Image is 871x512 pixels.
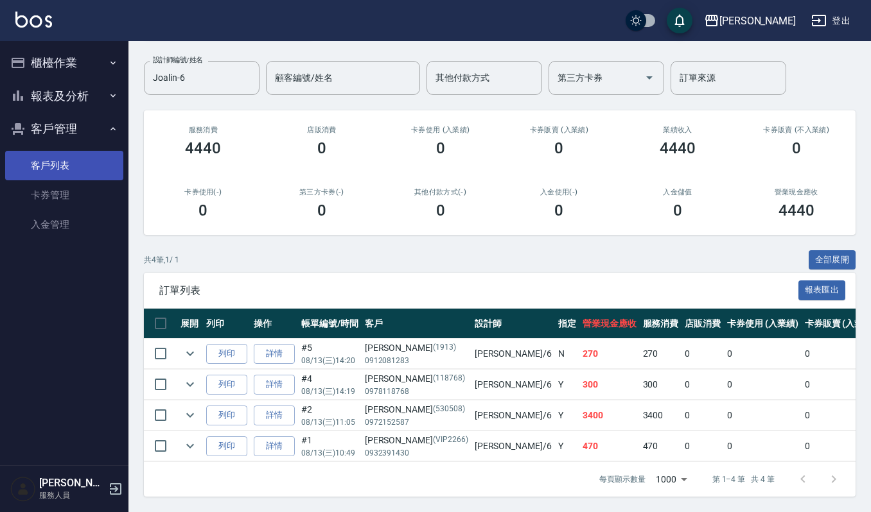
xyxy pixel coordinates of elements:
div: [PERSON_NAME] [365,434,468,447]
h2: 其他付款方式(-) [396,188,484,196]
h2: 業績收入 [634,126,722,134]
th: 店販消費 [682,309,724,339]
button: 列印 [206,344,247,364]
div: [PERSON_NAME] [719,13,796,29]
h2: 卡券使用(-) [159,188,247,196]
button: [PERSON_NAME] [699,8,801,34]
button: 列印 [206,375,247,395]
button: save [667,8,692,33]
a: 入金管理 [5,210,123,239]
div: 1000 [651,462,692,497]
th: 服務消費 [640,309,682,339]
button: 列印 [206,405,247,425]
th: 操作 [251,309,298,339]
h3: 服務消費 [159,126,247,134]
h2: 入金儲值 [634,188,722,196]
th: 帳單編號/時間 [298,309,362,339]
button: expand row [180,344,200,363]
td: 0 [724,400,802,431]
p: 0978118768 [365,386,468,397]
p: 08/13 (三) 11:05 [301,416,358,428]
p: 0912081283 [365,355,468,366]
td: Y [555,431,579,461]
p: (VIP2266) [433,434,468,447]
th: 設計師 [471,309,555,339]
td: [PERSON_NAME] /6 [471,431,555,461]
button: expand row [180,375,200,394]
td: #4 [298,370,362,400]
button: 櫃檯作業 [5,46,123,80]
h3: 4440 [779,201,814,219]
p: (1913) [433,341,456,355]
h2: 第三方卡券(-) [278,188,366,196]
a: 詳情 [254,375,295,395]
p: 共 4 筆, 1 / 1 [144,254,179,266]
button: 報表及分析 [5,80,123,113]
h3: 0 [436,139,445,157]
div: [PERSON_NAME] [365,372,468,386]
h2: 營業現金應收 [752,188,840,196]
td: 0 [724,370,802,400]
td: 270 [579,339,640,369]
td: 270 [640,339,682,369]
div: [PERSON_NAME] [365,341,468,355]
td: 470 [579,431,640,461]
td: 0 [682,370,724,400]
th: 指定 [555,309,579,339]
td: 0 [724,431,802,461]
td: 300 [579,370,640,400]
td: 0 [682,339,724,369]
a: 報表匯出 [798,284,846,296]
td: [PERSON_NAME] /6 [471,400,555,431]
h2: 卡券販賣 (不入業績) [752,126,840,134]
td: 0 [724,339,802,369]
td: [PERSON_NAME] /6 [471,339,555,369]
td: 0 [682,400,724,431]
button: 列印 [206,436,247,456]
td: Y [555,400,579,431]
button: Open [639,67,660,88]
td: #1 [298,431,362,461]
h3: 0 [792,139,801,157]
button: expand row [180,405,200,425]
h3: 4440 [660,139,696,157]
a: 客戶列表 [5,151,123,180]
td: 0 [682,431,724,461]
h3: 0 [198,201,207,219]
h2: 卡券販賣 (入業績) [515,126,603,134]
td: 3400 [579,400,640,431]
button: 登出 [806,9,856,33]
h3: 0 [554,139,563,157]
button: 全部展開 [809,250,856,270]
th: 營業現金應收 [579,309,640,339]
h3: 0 [436,201,445,219]
button: expand row [180,436,200,456]
th: 展開 [177,309,203,339]
p: 每頁顯示數量 [599,474,646,485]
p: 08/13 (三) 14:20 [301,355,358,366]
label: 設計師編號/姓名 [153,55,203,65]
td: 3400 [640,400,682,431]
td: #2 [298,400,362,431]
td: Y [555,370,579,400]
td: 470 [640,431,682,461]
td: [PERSON_NAME] /6 [471,370,555,400]
a: 卡券管理 [5,180,123,210]
th: 列印 [203,309,251,339]
p: 08/13 (三) 10:49 [301,447,358,459]
a: 詳情 [254,344,295,364]
td: #5 [298,339,362,369]
th: 卡券使用 (入業績) [724,309,802,339]
img: Logo [15,12,52,28]
h3: 0 [673,201,682,219]
button: 客戶管理 [5,112,123,146]
span: 訂單列表 [159,284,798,297]
p: 0932391430 [365,447,468,459]
h3: 4440 [185,139,221,157]
button: 報表匯出 [798,280,846,300]
h2: 店販消費 [278,126,366,134]
th: 客戶 [362,309,471,339]
p: 08/13 (三) 14:19 [301,386,358,397]
h3: 0 [317,139,326,157]
p: (530508) [433,403,465,416]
